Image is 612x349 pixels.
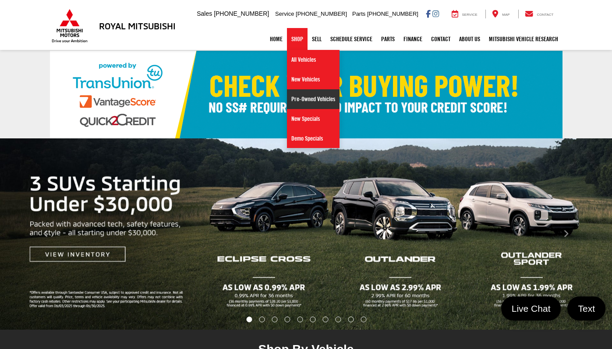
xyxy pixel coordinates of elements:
a: Pre-Owned Vehicles [287,89,340,109]
a: About Us [455,28,485,50]
a: Sell [308,28,326,50]
a: Instagram: Click to visit our Instagram page [432,10,439,17]
img: Mitsubishi [50,9,89,43]
li: Go to slide number 5. [297,317,303,322]
a: Shop [287,28,308,50]
a: Home [265,28,287,50]
span: Text [573,303,599,314]
li: Go to slide number 6. [310,317,315,322]
a: All Vehicles [287,50,340,70]
li: Go to slide number 9. [348,317,354,322]
span: Live Chat [507,303,555,314]
a: Schedule Service: Opens in a new tab [326,28,377,50]
a: Contact [427,28,455,50]
span: Contact [537,13,553,17]
a: New Vehicles [287,70,340,89]
span: [PHONE_NUMBER] [367,11,418,17]
li: Go to slide number 4. [285,317,290,322]
a: Finance [399,28,427,50]
li: Go to slide number 10. [361,317,366,322]
span: [PHONE_NUMBER] [296,11,347,17]
a: Map [485,10,516,18]
span: [PHONE_NUMBER] [214,10,269,17]
a: Service [445,10,484,18]
h3: Royal Mitsubishi [99,21,176,31]
a: Demo Specials [287,129,340,148]
a: Mitsubishi Vehicle Research [485,28,562,50]
span: Sales [197,10,212,17]
span: Service [275,11,294,17]
a: Facebook: Click to visit our Facebook page [426,10,431,17]
img: Check Your Buying Power [50,51,562,138]
span: Map [502,13,509,17]
span: Service [462,13,478,17]
li: Go to slide number 1. [246,317,252,322]
a: Contact [518,10,560,18]
a: Parts: Opens in a new tab [377,28,399,50]
span: Parts [352,11,365,17]
a: Text [567,296,605,321]
button: Click to view next picture. [520,156,612,312]
a: New Specials [287,109,340,129]
a: Live Chat [501,296,561,321]
li: Go to slide number 7. [322,317,328,322]
li: Go to slide number 8. [335,317,341,322]
li: Go to slide number 3. [272,317,278,322]
li: Go to slide number 2. [259,317,265,322]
